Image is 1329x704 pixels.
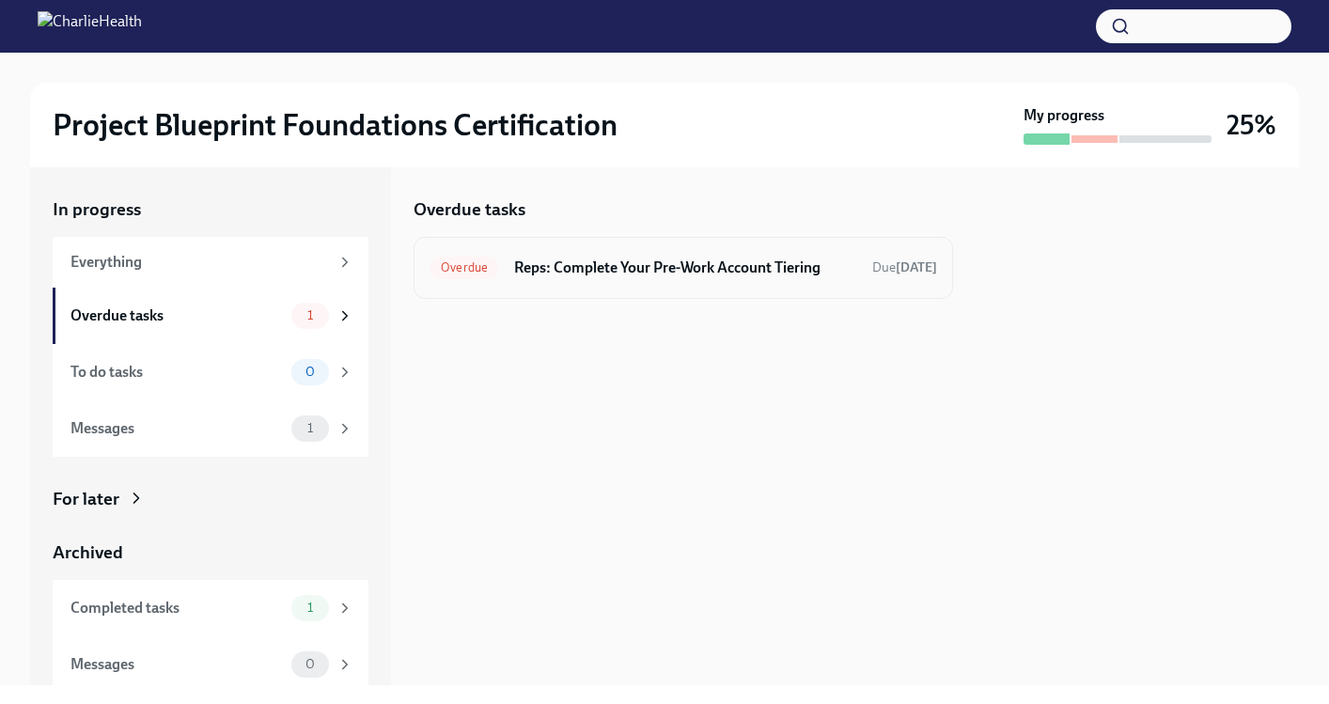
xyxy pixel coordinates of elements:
[294,365,326,379] span: 0
[296,421,324,435] span: 1
[70,252,329,273] div: Everything
[294,657,326,671] span: 0
[53,288,368,344] a: Overdue tasks1
[514,258,857,278] h6: Reps: Complete Your Pre-Work Account Tiering
[414,197,525,222] h5: Overdue tasks
[296,601,324,615] span: 1
[53,237,368,288] a: Everything
[70,654,284,675] div: Messages
[70,362,284,383] div: To do tasks
[70,418,284,439] div: Messages
[430,260,499,274] span: Overdue
[296,308,324,322] span: 1
[70,598,284,618] div: Completed tasks
[1227,108,1276,142] h3: 25%
[872,258,937,276] span: September 8th, 2025 11:00
[430,253,937,283] a: OverdueReps: Complete Your Pre-Work Account TieringDue[DATE]
[53,580,368,636] a: Completed tasks1
[53,540,368,565] a: Archived
[38,11,142,41] img: CharlieHealth
[53,636,368,693] a: Messages0
[1024,105,1104,126] strong: My progress
[70,305,284,326] div: Overdue tasks
[53,106,618,144] h2: Project Blueprint Foundations Certification
[53,400,368,457] a: Messages1
[896,259,937,275] strong: [DATE]
[53,487,368,511] a: For later
[53,197,368,222] a: In progress
[53,344,368,400] a: To do tasks0
[53,487,119,511] div: For later
[872,259,937,275] span: Due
